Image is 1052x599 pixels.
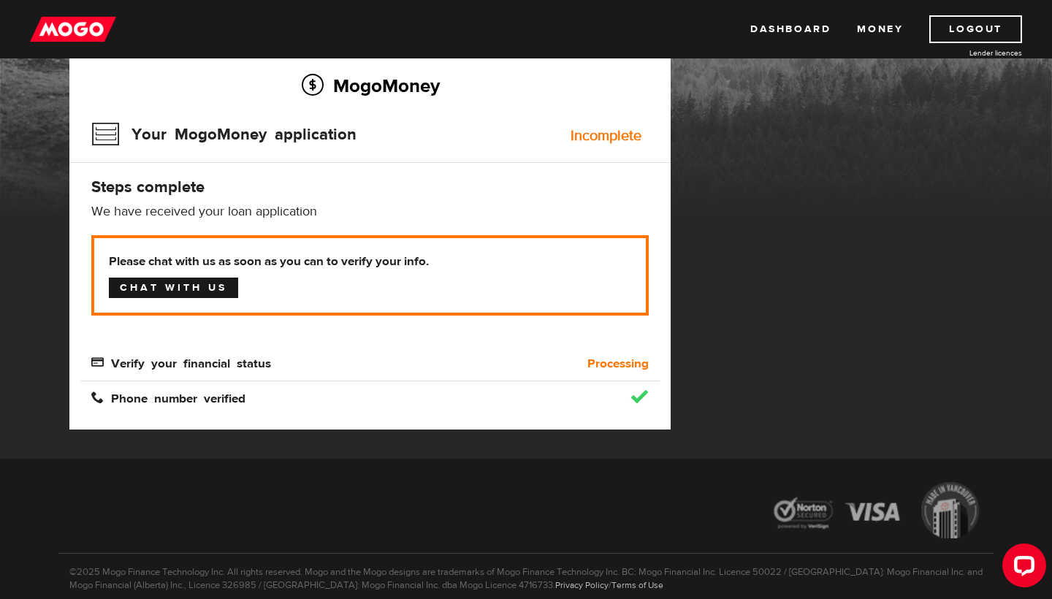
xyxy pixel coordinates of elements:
h2: MogoMoney [91,70,649,101]
a: Money [857,15,903,43]
img: mogo_logo-11ee424be714fa7cbb0f0f49df9e16ec.png [30,15,116,43]
div: Incomplete [571,129,641,143]
a: Dashboard [750,15,831,43]
a: Privacy Policy [555,579,609,591]
span: Verify your financial status [91,356,271,368]
a: Terms of Use [611,579,663,591]
iframe: LiveChat chat widget [991,538,1052,599]
p: We have received your loan application [91,203,649,221]
a: Lender licences [912,47,1022,58]
h3: Your MogoMoney application [91,115,357,153]
p: ©2025 Mogo Finance Technology Inc. All rights reserved. Mogo and the Mogo designs are trademarks ... [58,553,994,592]
h4: Steps complete [91,177,649,197]
img: legal-icons-92a2ffecb4d32d839781d1b4e4802d7b.png [760,471,994,554]
a: Logout [929,15,1022,43]
b: Please chat with us as soon as you can to verify your info. [109,253,631,270]
span: Phone number verified [91,391,245,403]
b: Processing [587,355,649,373]
a: Chat with us [109,278,238,298]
